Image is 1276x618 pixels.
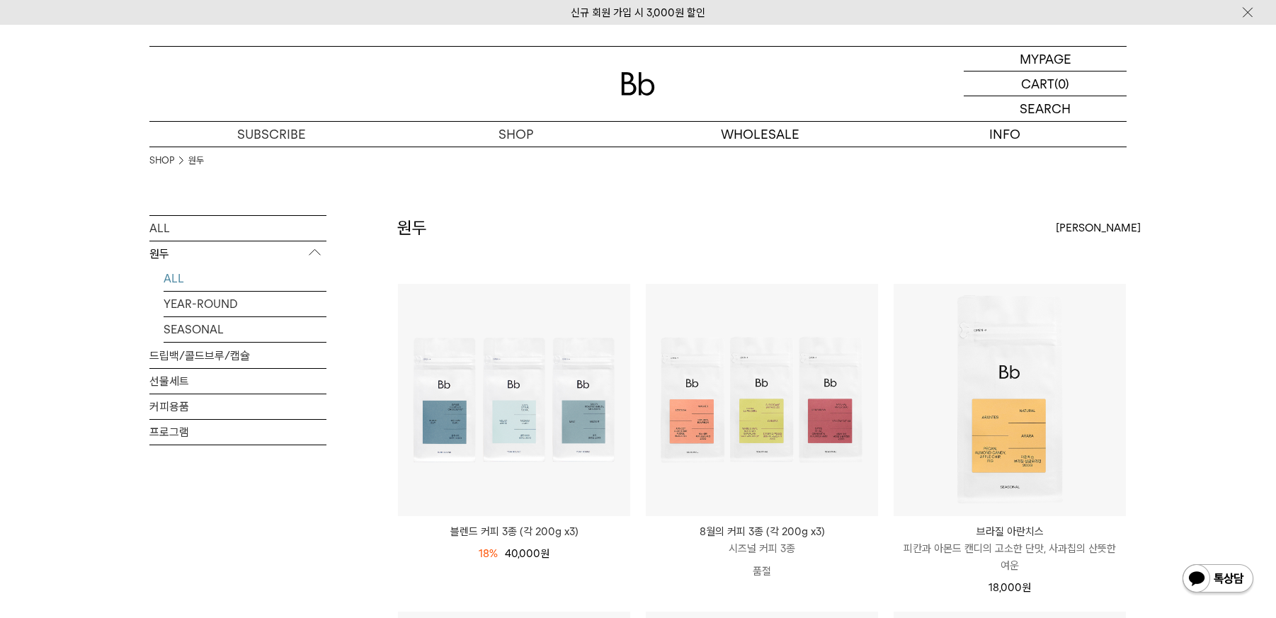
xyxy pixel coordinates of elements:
[646,523,878,557] a: 8월의 커피 3종 (각 200g x3) 시즈널 커피 3종
[894,523,1126,540] p: 브라질 아란치스
[394,122,638,147] a: SHOP
[964,47,1127,71] a: MYPAGE
[505,547,549,560] span: 40,000
[1022,581,1031,594] span: 원
[646,523,878,540] p: 8월의 커피 3종 (각 200g x3)
[164,292,326,316] a: YEAR-ROUND
[894,523,1126,574] a: 브라질 아란치스 피칸과 아몬드 캔디의 고소한 단맛, 사과칩의 산뜻한 여운
[188,154,204,168] a: 원두
[1054,71,1069,96] p: (0)
[894,284,1126,516] img: 브라질 아란치스
[646,540,878,557] p: 시즈널 커피 3종
[149,241,326,267] p: 원두
[894,540,1126,574] p: 피칸과 아몬드 캔디의 고소한 단맛, 사과칩의 산뜻한 여운
[397,216,427,240] h2: 원두
[1181,563,1255,597] img: 카카오톡 채널 1:1 채팅 버튼
[164,317,326,342] a: SEASONAL
[646,284,878,516] img: 8월의 커피 3종 (각 200g x3)
[149,122,394,147] a: SUBSCRIBE
[149,394,326,419] a: 커피용품
[398,284,630,516] img: 블렌드 커피 3종 (각 200g x3)
[149,154,174,168] a: SHOP
[1021,71,1054,96] p: CART
[646,557,878,585] p: 품절
[398,523,630,540] a: 블렌드 커피 3종 (각 200g x3)
[638,122,882,147] p: WHOLESALE
[1056,219,1141,236] span: [PERSON_NAME]
[1020,96,1071,121] p: SEARCH
[149,369,326,394] a: 선물세트
[621,72,655,96] img: 로고
[571,6,705,19] a: 신규 회원 가입 시 3,000원 할인
[149,420,326,445] a: 프로그램
[540,547,549,560] span: 원
[164,266,326,291] a: ALL
[989,581,1031,594] span: 18,000
[964,71,1127,96] a: CART (0)
[149,343,326,368] a: 드립백/콜드브루/캡슐
[1020,47,1071,71] p: MYPAGE
[149,216,326,241] a: ALL
[479,545,498,562] div: 18%
[882,122,1127,147] p: INFO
